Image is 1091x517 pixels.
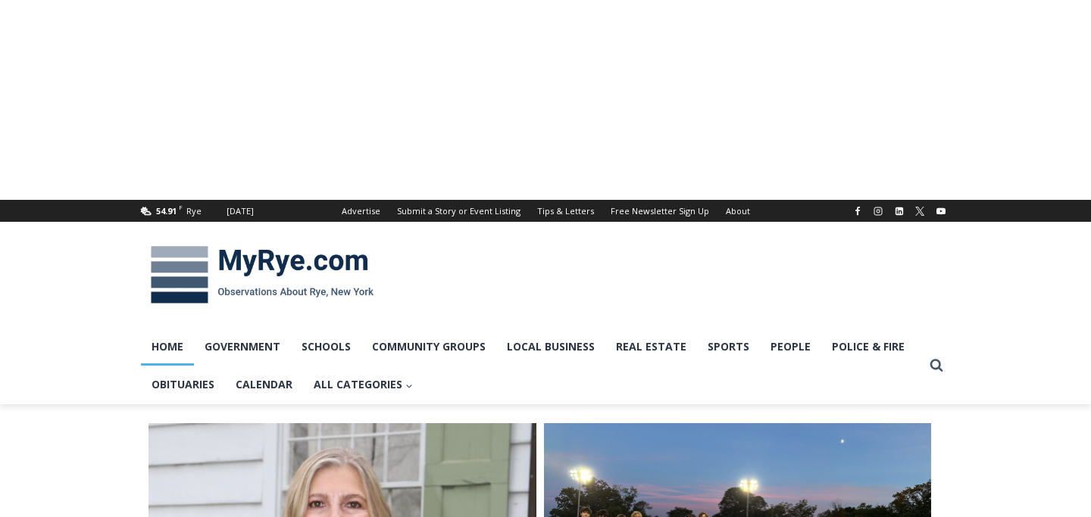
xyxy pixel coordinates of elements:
[605,328,697,366] a: Real Estate
[141,366,225,403] a: Obituaries
[333,200,389,222] a: Advertise
[186,204,202,218] div: Rye
[496,328,605,366] a: Local Business
[389,200,529,222] a: Submit a Story or Event Listing
[314,376,413,393] span: All Categories
[602,200,717,222] a: Free Newsletter Sign Up
[361,328,496,366] a: Community Groups
[923,352,950,379] button: View Search Form
[911,202,929,220] a: X
[869,202,887,220] a: Instagram
[227,204,254,218] div: [DATE]
[141,328,923,404] nav: Primary Navigation
[156,205,177,216] span: 54.91
[821,328,915,366] a: Police & Fire
[141,328,194,366] a: Home
[697,328,760,366] a: Sports
[932,202,950,220] a: YouTube
[194,328,291,366] a: Government
[179,203,183,211] span: F
[225,366,303,403] a: Calendar
[291,328,361,366] a: Schools
[760,328,821,366] a: People
[890,202,908,220] a: Linkedin
[303,366,424,403] a: All Categories
[333,200,758,222] nav: Secondary Navigation
[849,202,867,220] a: Facebook
[141,235,383,314] img: MyRye.com
[529,200,602,222] a: Tips & Letters
[717,200,758,222] a: About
